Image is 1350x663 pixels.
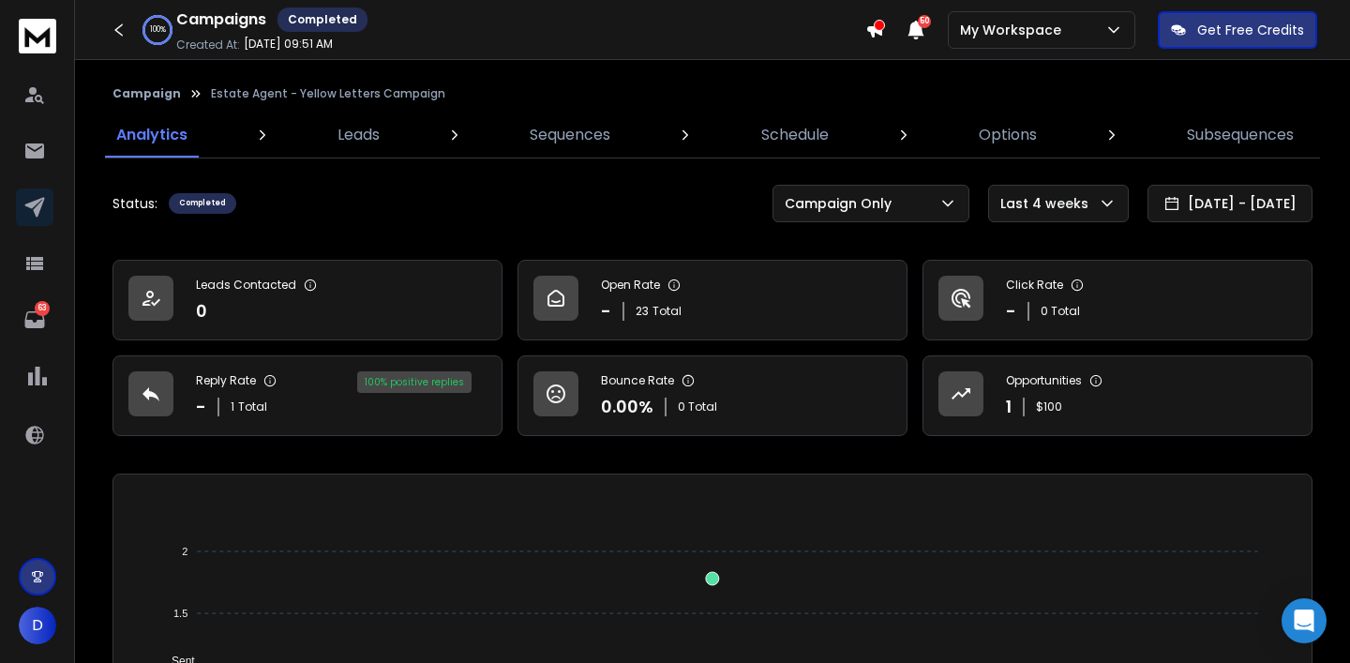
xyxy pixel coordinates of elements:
[960,21,1069,39] p: My Workspace
[517,355,907,436] a: Bounce Rate0.00%0 Total
[1187,124,1294,146] p: Subsequences
[1006,278,1063,293] p: Click Rate
[196,394,206,420] p: -
[35,301,50,316] p: 63
[112,260,502,340] a: Leads Contacted0
[112,86,181,101] button: Campaign
[16,301,53,339] a: 63
[1041,304,1080,319] p: 0 Total
[19,607,56,644] button: D
[1176,113,1305,158] a: Subsequences
[518,113,622,158] a: Sequences
[1036,399,1062,414] p: $ 100
[1000,194,1096,213] p: Last 4 weeks
[922,355,1312,436] a: Opportunities1$100
[19,19,56,53] img: logo
[601,298,611,324] p: -
[150,24,166,36] p: 100 %
[750,113,840,158] a: Schedule
[176,38,240,53] p: Created At:
[601,278,660,293] p: Open Rate
[357,371,472,393] div: 100 % positive replies
[169,193,236,214] div: Completed
[785,194,899,213] p: Campaign Only
[1282,598,1327,643] div: Open Intercom Messenger
[601,394,653,420] p: 0.00 %
[211,86,445,101] p: Estate Agent - Yellow Letters Campaign
[922,260,1312,340] a: Click Rate-0 Total
[105,113,199,158] a: Analytics
[979,124,1037,146] p: Options
[1006,298,1016,324] p: -
[116,124,187,146] p: Analytics
[182,546,187,557] tspan: 2
[326,113,391,158] a: Leads
[196,278,296,293] p: Leads Contacted
[1197,21,1304,39] p: Get Free Credits
[196,298,207,324] p: 0
[277,8,367,32] div: Completed
[678,399,717,414] p: 0 Total
[530,124,610,146] p: Sequences
[601,373,674,388] p: Bounce Rate
[761,124,829,146] p: Schedule
[1158,11,1317,49] button: Get Free Credits
[337,124,380,146] p: Leads
[967,113,1048,158] a: Options
[1006,394,1012,420] p: 1
[1147,185,1312,222] button: [DATE] - [DATE]
[652,304,682,319] span: Total
[112,194,157,213] p: Status:
[918,15,931,28] span: 50
[238,399,267,414] span: Total
[517,260,907,340] a: Open Rate-23Total
[636,304,649,319] span: 23
[231,399,234,414] span: 1
[244,37,333,52] p: [DATE] 09:51 AM
[196,373,256,388] p: Reply Rate
[173,608,187,619] tspan: 1.5
[112,355,502,436] a: Reply Rate-1Total100% positive replies
[176,8,266,31] h1: Campaigns
[1006,373,1082,388] p: Opportunities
